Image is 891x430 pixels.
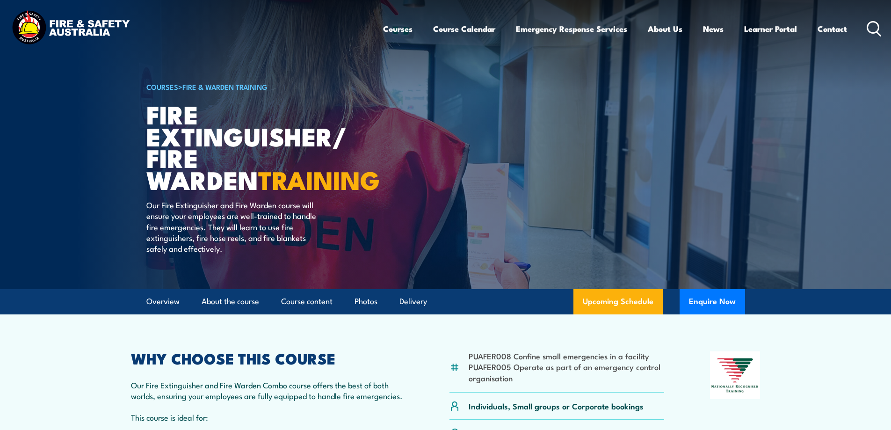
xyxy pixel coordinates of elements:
a: Emergency Response Services [516,16,627,41]
strong: TRAINING [258,160,380,198]
h2: WHY CHOOSE THIS COURSE [131,351,404,364]
a: Courses [383,16,413,41]
a: Learner Portal [744,16,797,41]
a: About the course [202,289,259,314]
a: Fire & Warden Training [182,81,268,92]
p: This course is ideal for: [131,412,404,423]
p: Our Fire Extinguisher and Fire Warden course will ensure your employees are well-trained to handl... [146,199,317,254]
h6: > [146,81,377,92]
a: News [703,16,724,41]
a: Delivery [399,289,427,314]
a: Course Calendar [433,16,495,41]
h1: Fire Extinguisher/ Fire Warden [146,103,377,190]
li: PUAFER008 Confine small emergencies in a facility [469,350,665,361]
a: Contact [818,16,847,41]
a: About Us [648,16,682,41]
li: PUAFER005 Operate as part of an emergency control organisation [469,361,665,383]
button: Enquire Now [680,289,745,314]
p: Individuals, Small groups or Corporate bookings [469,401,644,411]
a: Upcoming Schedule [573,289,663,314]
img: Nationally Recognised Training logo. [710,351,761,399]
a: Overview [146,289,180,314]
a: Photos [355,289,377,314]
a: COURSES [146,81,178,92]
a: Course content [281,289,333,314]
p: Our Fire Extinguisher and Fire Warden Combo course offers the best of both worlds, ensuring your ... [131,379,404,401]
